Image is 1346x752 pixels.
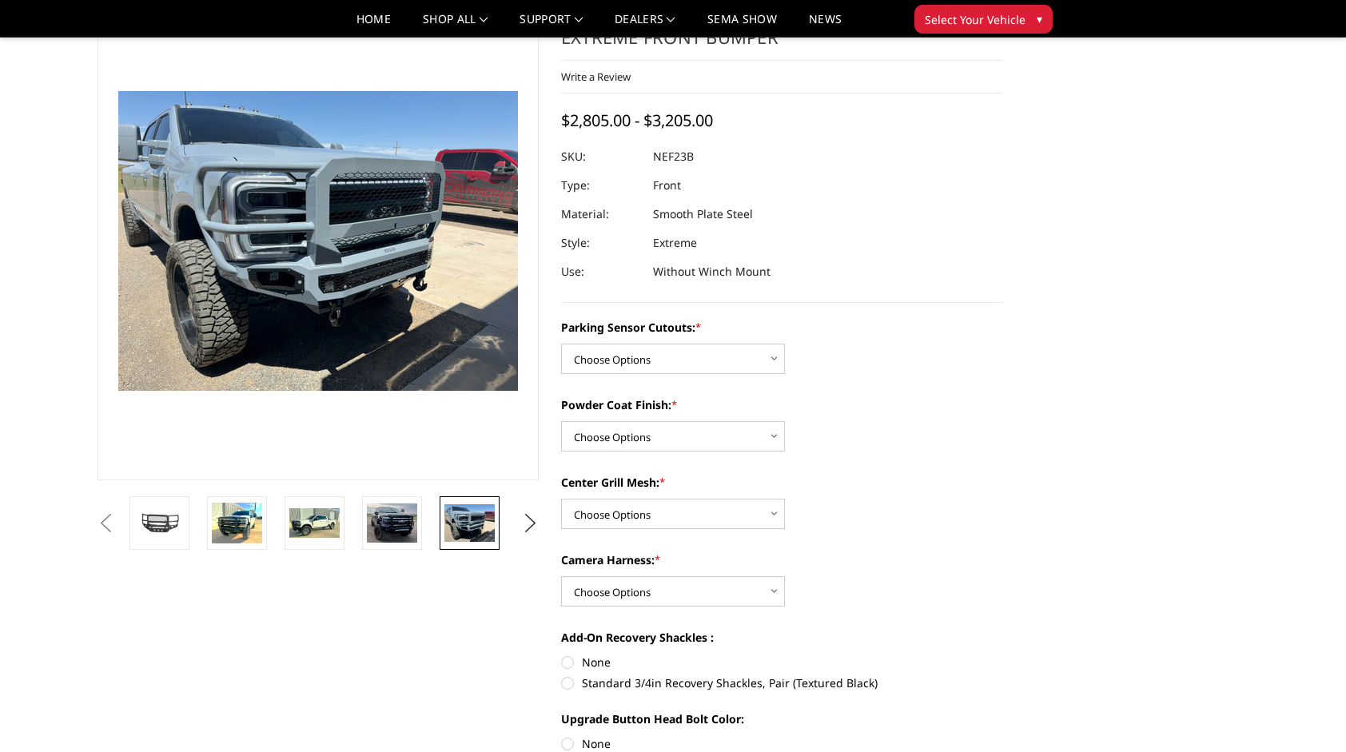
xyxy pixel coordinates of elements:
[561,551,1002,568] label: Camera Harness:
[212,503,262,543] img: 2023-2025 Ford F250-350 - Freedom Series - Extreme Front Bumper
[561,257,641,286] dt: Use:
[615,14,675,37] a: Dealers
[423,14,488,37] a: shop all
[561,474,1002,491] label: Center Grill Mesh:
[1037,10,1042,27] span: ▾
[561,109,713,131] span: $2,805.00 - $3,205.00
[914,5,1053,34] button: Select Your Vehicle
[356,14,391,37] a: Home
[520,14,583,37] a: Support
[561,629,1002,646] label: Add-On Recovery Shackles :
[444,504,495,542] img: 2023-2025 Ford F250-350 - Freedom Series - Extreme Front Bumper
[561,319,1002,336] label: Parking Sensor Cutouts:
[561,171,641,200] dt: Type:
[561,70,631,84] a: Write a Review
[1266,675,1346,752] iframe: Chat Widget
[134,509,185,536] img: 2023-2025 Ford F250-350 - Freedom Series - Extreme Front Bumper
[653,229,697,257] dd: Extreme
[561,229,641,257] dt: Style:
[561,674,1002,691] label: Standard 3/4in Recovery Shackles, Pair (Textured Black)
[653,200,753,229] dd: Smooth Plate Steel
[519,511,543,535] button: Next
[809,14,842,37] a: News
[925,11,1025,28] span: Select Your Vehicle
[653,171,681,200] dd: Front
[653,142,694,171] dd: NEF23B
[98,1,539,480] a: 2023-2025 Ford F250-350 - Freedom Series - Extreme Front Bumper
[561,200,641,229] dt: Material:
[561,710,1002,727] label: Upgrade Button Head Bolt Color:
[707,14,777,37] a: SEMA Show
[561,735,1002,752] label: None
[561,142,641,171] dt: SKU:
[289,508,340,539] img: 2023-2025 Ford F250-350 - Freedom Series - Extreme Front Bumper
[653,257,771,286] dd: Without Winch Mount
[367,503,417,543] img: 2023-2025 Ford F250-350 - Freedom Series - Extreme Front Bumper
[94,511,117,535] button: Previous
[561,396,1002,413] label: Powder Coat Finish:
[561,654,1002,670] label: None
